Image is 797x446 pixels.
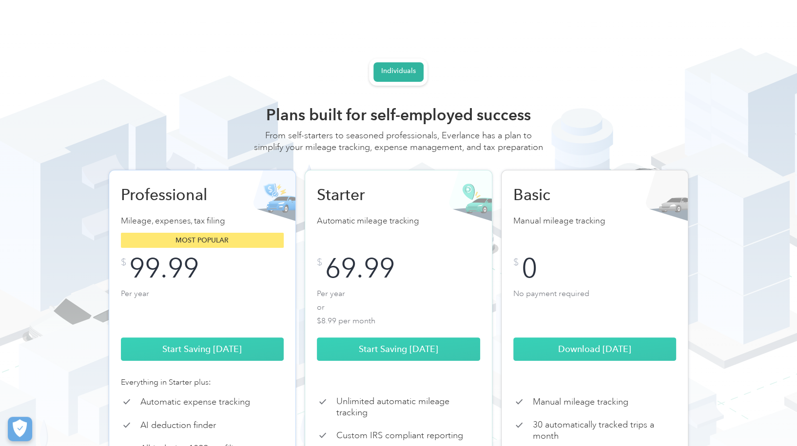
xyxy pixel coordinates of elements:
p: No payment required [513,287,677,326]
h2: Plans built for self-employed success [253,105,545,125]
h2: Professional [121,185,223,204]
p: Manual mileage tracking [533,396,628,408]
input: Submit [168,88,232,108]
p: Manual mileage tracking [513,214,677,228]
input: Submit [168,128,232,148]
p: AI deduction finder [140,420,216,431]
div: 69.99 [325,258,395,279]
button: Cookies Settings [8,417,32,441]
a: Download [DATE] [513,337,677,361]
div: Everything in Starter plus: [121,376,284,388]
a: Start Saving [DATE] [317,337,480,361]
div: 0 [522,258,537,279]
a: Start Saving [DATE] [121,337,284,361]
p: Per year or $8.99 per month [317,287,480,326]
div: $ [317,258,322,267]
div: $ [121,258,126,267]
div: From self-starters to seasoned professionals, Everlance has a plan to simplify your mileage track... [253,130,545,163]
h2: Starter [317,185,419,204]
p: 30 automatically tracked trips a month [533,419,677,441]
h2: Basic [513,185,616,204]
div: Most popular [121,233,284,248]
p: Per year [121,287,284,326]
p: Unlimited automatic mileage tracking [336,396,480,418]
div: 99.99 [129,258,199,279]
p: Mileage, expenses, tax filing [121,214,284,228]
p: Automatic mileage tracking [317,214,480,228]
div: Individuals [381,67,416,75]
p: Custom IRS compliant reporting [336,430,463,441]
p: Automatic expense tracking [140,396,250,408]
div: $ [513,258,519,267]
